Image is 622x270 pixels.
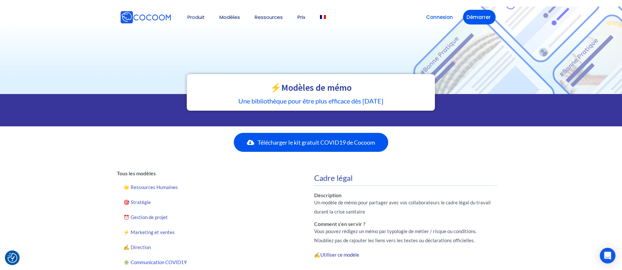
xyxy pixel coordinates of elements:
[600,248,615,263] div: Open Intercom Messenger
[120,11,171,24] img: Cocoom
[117,171,195,176] h6: Tous les modèles
[117,180,195,195] a: 🌟 Ressources Humaines
[320,15,326,19] img: Français
[8,253,17,263] button: Consent Preferences
[320,252,359,258] a: Utiliser ce modèle
[423,10,456,24] a: Connexion
[297,15,305,20] a: Prix
[314,174,497,182] h4: Cadre légal
[117,255,195,270] a: ✳️ Communication COVID19
[463,10,496,24] a: Démarrer
[187,15,205,20] a: Produit
[117,210,195,225] a: ⏰ Gestion de projet
[314,193,497,198] h6: Description
[255,15,283,20] a: Ressources
[117,225,195,240] a: ⚡️ Marketing et ventes
[8,253,17,263] img: Revisit consent button
[117,195,195,210] a: 🎯 Stratégie
[314,221,497,227] h6: Comment s'en servir ?
[258,139,375,145] span: Télécharger le kit gratuit COVID19 de Cocoom
[314,252,360,258] strong: ✍️
[193,83,428,92] h2: ⚡️Modèles de mémo
[314,198,497,216] p: Un modèle de mémo pour partager avec vos collaborateurs le cadre légal du travail durant la crise...
[219,15,240,20] a: Modèles
[193,98,428,104] h5: Une bibliothèque pour être plus efficace dès [DATE]
[234,133,388,152] a: Télécharger le kit gratuit COVID19 de Cocoom
[117,240,195,255] a: ✍️ Direction
[314,227,497,245] p: Vous pouvez rédigez un mémo par typologie de métier / risque ou conditions. N’oubliez pas de rajo...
